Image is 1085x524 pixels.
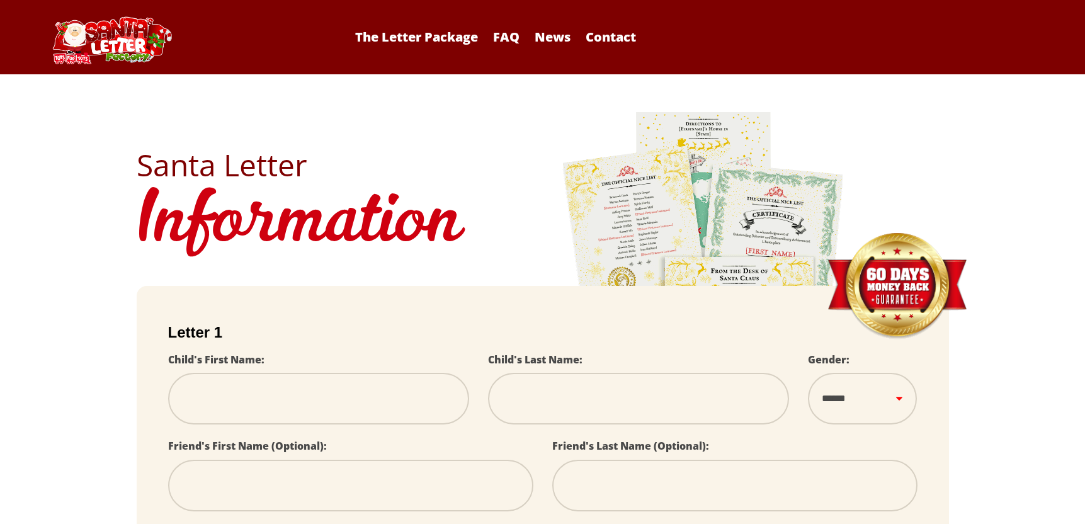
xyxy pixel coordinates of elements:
label: Gender: [808,353,849,367]
h1: Information [137,180,949,267]
img: letters.png [562,110,845,462]
a: FAQ [487,28,526,45]
label: Friend's First Name (Optional): [168,439,327,453]
a: The Letter Package [349,28,484,45]
h2: Santa Letter [137,150,949,180]
img: Santa Letter Logo [48,16,174,64]
img: Money Back Guarantee [826,232,968,340]
label: Child's Last Name: [488,353,582,367]
label: Friend's Last Name (Optional): [552,439,709,453]
h2: Letter 1 [168,324,917,341]
a: Contact [579,28,642,45]
a: News [528,28,577,45]
label: Child's First Name: [168,353,264,367]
